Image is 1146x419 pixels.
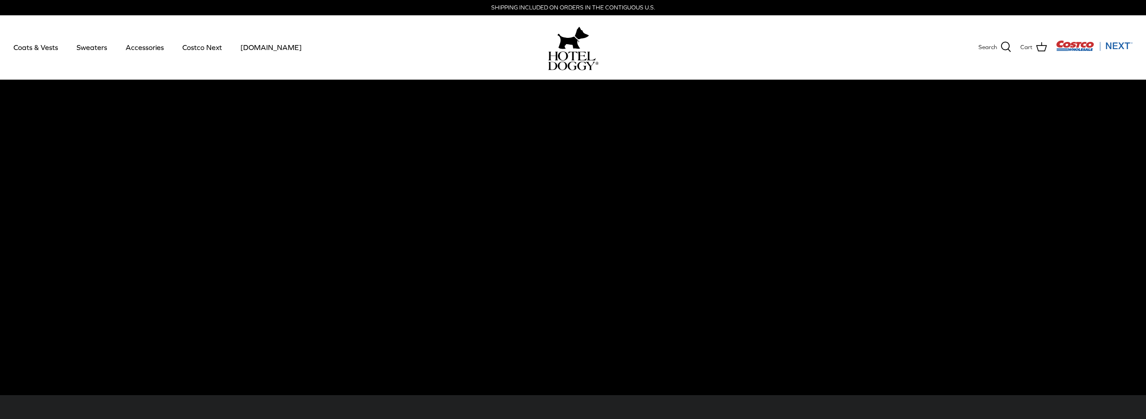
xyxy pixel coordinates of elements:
[68,32,115,63] a: Sweaters
[978,43,997,52] span: Search
[118,32,172,63] a: Accessories
[1056,40,1132,51] img: Costco Next
[1020,41,1047,53] a: Cart
[1056,46,1132,53] a: Visit Costco Next
[557,24,589,51] img: hoteldoggy.com
[978,41,1011,53] a: Search
[232,32,310,63] a: [DOMAIN_NAME]
[548,51,598,70] img: hoteldoggycom
[548,24,598,70] a: hoteldoggy.com hoteldoggycom
[174,32,230,63] a: Costco Next
[1020,43,1033,52] span: Cart
[5,32,66,63] a: Coats & Vests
